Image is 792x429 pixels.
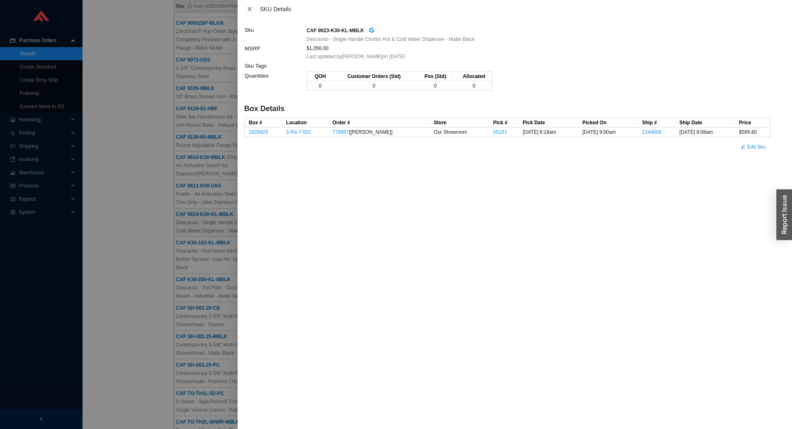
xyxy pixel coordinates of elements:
span: Edit Sku [747,143,766,151]
th: Price [735,118,770,128]
strong: CAF 9623-K30-KL-MBLK [306,28,364,33]
a: 3-R4-7-501 [286,129,311,135]
th: Store [430,118,489,128]
th: Order # [328,118,429,128]
a: 1344009 [642,129,661,135]
td: Sku [244,25,306,44]
i: Last updated by [PERSON_NAME] on [DATE] [306,54,405,59]
th: Location [282,118,329,128]
td: Sku Tags [244,61,306,71]
th: Ship Date [675,118,735,128]
div: SKU Details [260,5,785,14]
td: 0 [330,81,415,91]
a: 778957 [332,129,349,135]
h4: Box Details [244,104,771,114]
span: google [369,27,375,33]
td: 0 [453,81,492,91]
th: Picked On [578,118,638,128]
a: 1828425 [249,129,268,135]
td: [[PERSON_NAME]] [328,128,429,137]
td: 0 [414,81,453,91]
td: [DATE] 9:00am [578,128,638,137]
span: Descanso - Single Handle Combo Hot & Cold Water Dispenser - Matte Black [306,35,475,43]
a: 55191 [493,129,507,135]
td: MSRP [244,44,306,61]
span: edit [740,145,745,150]
span: close [247,6,252,12]
th: Pos (Std) [414,72,453,81]
th: QOH [307,72,330,81]
td: $569.80 [735,128,770,137]
th: Ship # [638,118,675,128]
td: Our Showroom [430,128,489,137]
th: Allocated [453,72,492,81]
td: [DATE] 8:18am [519,128,578,137]
div: $1,056.00 [306,44,770,52]
a: google [369,26,375,35]
td: [DATE] 9:08am [675,128,735,137]
th: Pick Date [519,118,578,128]
th: Pick # [489,118,519,128]
td: Quantities [244,71,306,95]
button: editEdit Sku [735,141,771,153]
td: 0 [307,81,330,91]
button: Close [244,6,255,12]
th: Customer Orders (Std) [330,72,415,81]
th: Box # [245,118,282,128]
